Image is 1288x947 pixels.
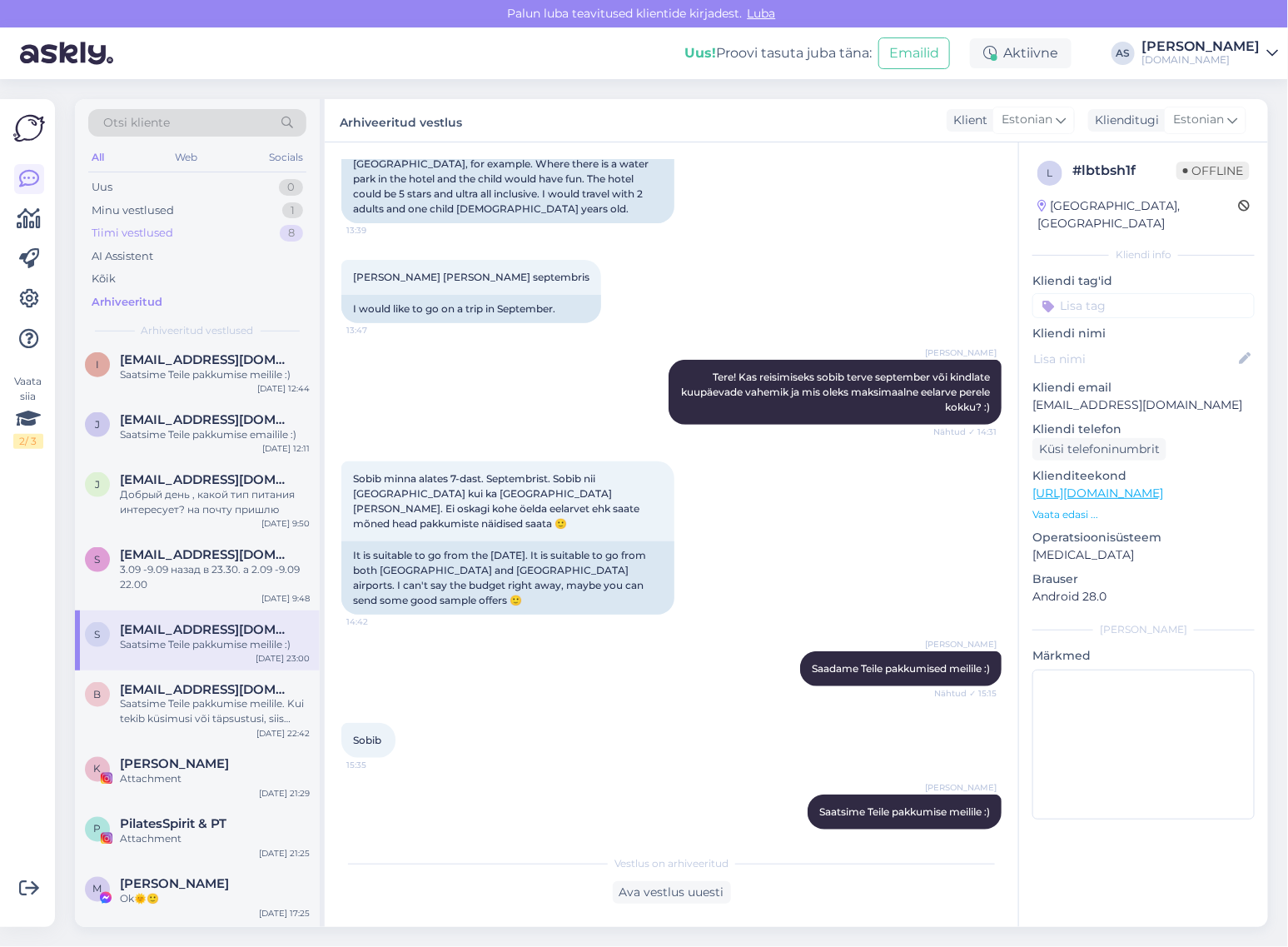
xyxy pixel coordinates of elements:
[282,202,303,219] div: 1
[934,687,997,700] span: Nähtud ✓ 15:15
[13,112,45,144] img: Askly Logo
[120,367,310,382] div: Saatsime Teile pakkumise meilile :)
[262,442,310,455] div: [DATE] 12:11
[257,382,310,395] div: [DATE] 12:44
[92,225,173,242] div: Tiimi vestlused
[743,6,781,21] span: Luba
[341,295,601,323] div: I would like to go on a trip in September.
[1088,112,1159,129] div: Klienditugi
[341,541,674,615] div: It is suitable to go from the [DATE]. It is suitable to go from both [GEOGRAPHIC_DATA] and [GEOGR...
[95,553,101,566] span: s
[259,907,310,920] div: [DATE] 17:25
[92,294,162,311] div: Arhiveeritud
[340,109,462,132] label: Arhiveeritud vestlus
[346,224,409,237] span: 13:39
[1032,438,1166,461] div: Küsi telefoninumbrit
[1032,272,1255,290] p: Kliendi tag'id
[92,271,116,287] div: Kõik
[259,847,310,860] div: [DATE] 21:25
[261,592,310,605] div: [DATE] 9:48
[613,881,731,904] div: Ava vestlus uuesti
[346,324,409,336] span: 13:47
[346,759,409,771] span: 15:35
[13,374,43,449] div: Vaata siia
[1032,325,1255,342] p: Kliendi nimi
[142,323,254,338] span: Arhiveeritud vestlused
[341,135,674,223] div: Hello, I would like a good offer for a trip to [GEOGRAPHIC_DATA], for example. Where there is a w...
[684,45,716,61] b: Uus!
[1002,111,1052,129] span: Estonian
[280,225,303,242] div: 8
[256,652,310,665] div: [DATE] 23:00
[120,877,229,892] span: Maire Rikberg
[266,147,306,168] div: Socials
[1047,167,1053,179] span: l
[614,856,729,871] span: Vestlus on arhiveeritud
[947,112,987,129] div: Klient
[1141,40,1278,67] a: [PERSON_NAME][DOMAIN_NAME]
[120,757,229,772] span: Kristi Sipra
[1032,546,1255,564] p: [MEDICAL_DATA]
[256,727,310,740] div: [DATE] 22:42
[120,487,310,517] div: Добрый день , какой тип питания интересует? на почту пришлю
[925,638,997,650] span: [PERSON_NAME]
[684,43,872,63] div: Proovi tasuta juba täna:
[95,418,100,431] span: j
[13,434,43,449] div: 2 / 3
[172,147,201,168] div: Web
[353,472,642,530] span: Sobib minna alates 7-dast. Septembrist. Sobib nii [GEOGRAPHIC_DATA] kui ka [GEOGRAPHIC_DATA] [PER...
[95,628,101,640] span: s
[1033,350,1236,368] input: Lisa nimi
[93,883,102,895] span: M
[1032,421,1255,438] p: Kliendi telefon
[925,346,997,359] span: [PERSON_NAME]
[120,547,293,562] span: senja12341@hotmail.com
[1176,162,1250,180] span: Offline
[1173,111,1224,129] span: Estonian
[1032,247,1255,262] div: Kliendi info
[120,412,293,427] span: jenni.parviainen@icloud.com
[92,248,153,265] div: AI Assistent
[120,817,226,832] span: PilatesSpirit & PT
[1111,42,1135,65] div: AS
[92,202,174,219] div: Minu vestlused
[1141,40,1260,53] div: [PERSON_NAME]
[92,179,112,196] div: Uus
[681,371,992,413] span: Tere! Kas reisimiseks sobib terve september või kindlate kuupäevade vahemik ja mis oleks maksimaa...
[819,805,990,818] span: Saatsime Teile pakkumise meilile :)
[261,517,310,530] div: [DATE] 9:50
[878,37,950,69] button: Emailid
[120,562,310,592] div: 3.09 -9.09 назад в 23.30. а 2.09 -9.09 22.00
[933,426,997,438] span: Nähtud ✓ 14:31
[94,688,102,700] span: b
[103,114,170,132] span: Otsi kliente
[1032,467,1255,485] p: Klienditeekond
[970,38,1072,68] div: Aktiivne
[925,781,997,794] span: [PERSON_NAME]
[279,179,303,196] div: 0
[120,622,293,637] span: sirjetm@gmail.com
[120,427,310,442] div: Saatsime Teile pakkumise emailile :)
[96,358,99,371] span: i
[353,734,381,746] span: Sobib
[94,823,102,835] span: P
[94,763,102,775] span: K
[1037,197,1238,232] div: [GEOGRAPHIC_DATA], [GEOGRAPHIC_DATA]
[1032,396,1255,414] p: [EMAIL_ADDRESS][DOMAIN_NAME]
[1032,529,1255,546] p: Operatsioonisüsteem
[120,682,293,697] span: brauer70@gmail.com
[120,772,310,787] div: Attachment
[88,147,107,168] div: All
[120,832,310,847] div: Attachment
[1032,647,1255,665] p: Märkmed
[120,637,310,652] div: Saatsime Teile pakkumise meilile :)
[1032,379,1255,396] p: Kliendi email
[1032,507,1255,522] p: Vaata edasi ...
[1032,622,1255,637] div: [PERSON_NAME]
[120,697,310,727] div: Saatsime Teile pakkumise meilile. Kui tekib küsimusi või täpsustusi, siis võite julgelt kirjutada :)
[934,830,997,843] span: 23:00
[346,616,409,628] span: 14:42
[120,892,310,907] div: Ok🌞🙂
[120,352,293,367] span: indrek.majas@gmail.com
[95,478,100,491] span: j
